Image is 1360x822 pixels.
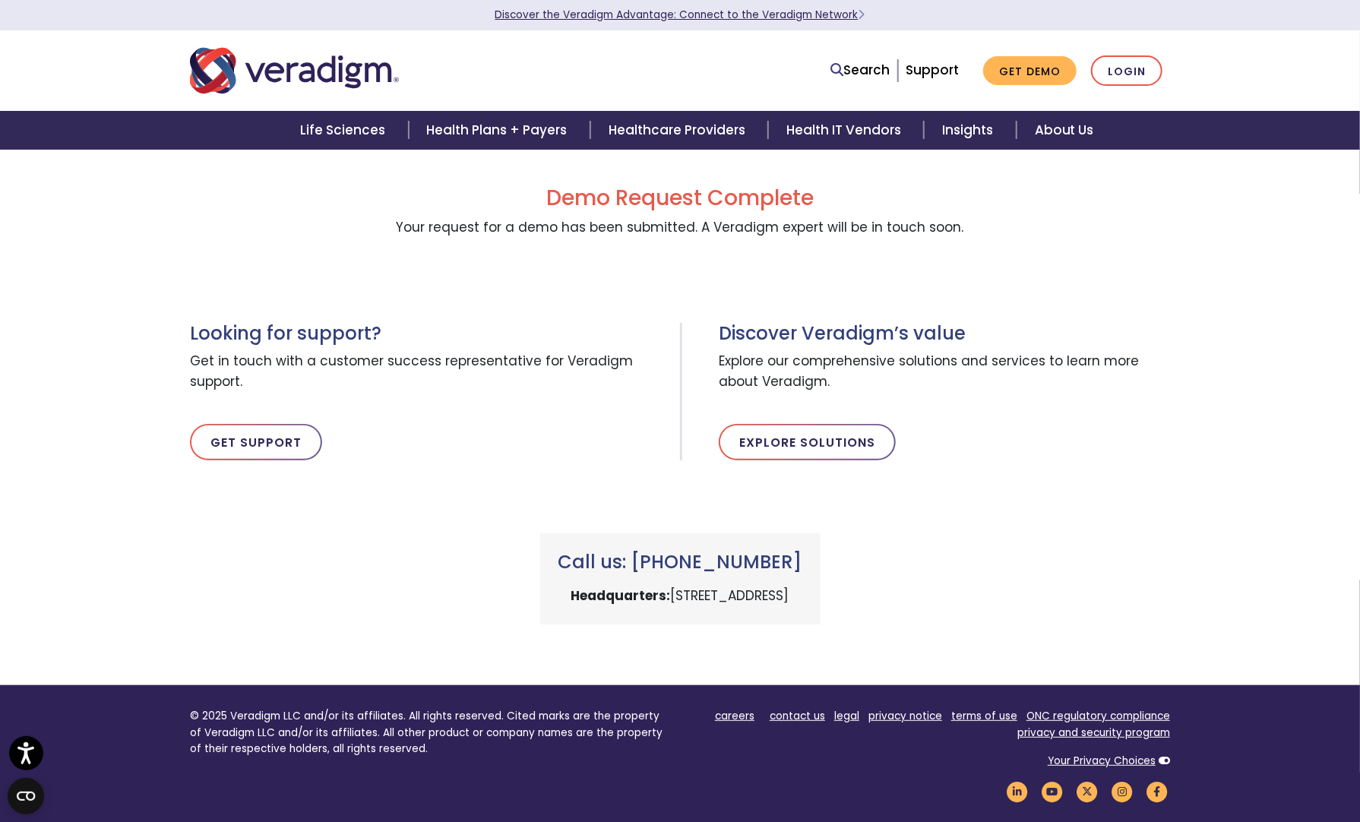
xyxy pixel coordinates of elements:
[770,709,825,723] a: contact us
[924,111,1016,150] a: Insights
[868,709,942,723] a: privacy notice
[1091,55,1162,87] a: Login
[983,56,1077,86] a: Get Demo
[397,218,964,236] span: Your request for a demo has been submitted. A Veradigm expert will be in touch soon.
[190,424,322,460] a: Get Support
[190,46,399,96] img: Veradigm logo
[1017,111,1112,150] a: About Us
[590,111,768,150] a: Healthcare Providers
[859,8,865,22] span: Learn More
[1004,784,1030,798] a: Veradigm LinkedIn Link
[719,424,896,460] a: Explore Solutions
[951,709,1017,723] a: terms of use
[282,111,408,150] a: Life Sciences
[830,60,890,81] a: Search
[558,586,802,606] p: [STREET_ADDRESS]
[190,345,669,400] span: Get in touch with a customer success representative for Veradigm support.
[190,323,669,345] h3: Looking for support?
[719,323,1170,345] h3: Discover Veradigm’s value
[571,586,671,605] strong: Headquarters:
[190,708,669,757] p: © 2025 Veradigm LLC and/or its affiliates. All rights reserved. Cited marks are the property of V...
[495,8,865,22] a: Discover the Veradigm Advantage: Connect to the Veradigm NetworkLearn More
[1048,754,1156,768] a: Your Privacy Choices
[1069,729,1342,804] iframe: Drift Chat Widget
[719,345,1170,400] span: Explore our comprehensive solutions and services to learn more about Veradigm.
[558,552,802,574] h3: Call us: [PHONE_NUMBER]
[834,709,859,723] a: legal
[1039,784,1065,798] a: Veradigm YouTube Link
[906,61,959,79] a: Support
[409,111,590,150] a: Health Plans + Payers
[1017,726,1170,740] a: privacy and security program
[190,185,1170,211] h2: Demo Request Complete
[1026,709,1170,723] a: ONC regulatory compliance
[715,709,754,723] a: careers
[8,778,44,814] button: Open CMP widget
[768,111,924,150] a: Health IT Vendors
